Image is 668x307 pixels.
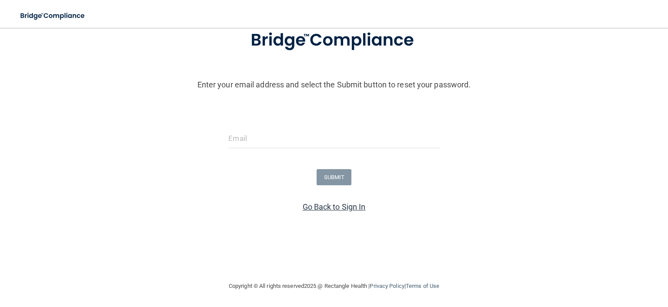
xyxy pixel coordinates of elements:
button: SUBMIT [317,169,352,185]
input: Email [228,129,439,148]
a: Go Back to Sign In [303,202,366,211]
div: Copyright © All rights reserved 2025 @ Rectangle Health | | [175,272,493,300]
img: bridge_compliance_login_screen.278c3ca4.svg [13,7,93,25]
a: Terms of Use [406,283,439,289]
a: Privacy Policy [370,283,404,289]
img: bridge_compliance_login_screen.278c3ca4.svg [233,18,435,63]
